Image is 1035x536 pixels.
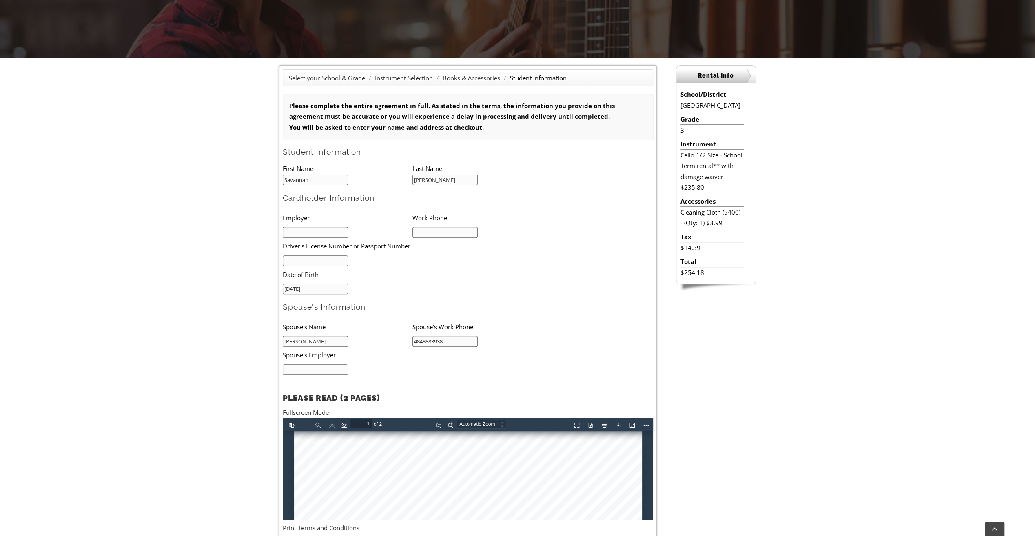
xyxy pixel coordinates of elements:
li: First Name [283,163,412,174]
li: Last Name [412,163,542,174]
input: Page [68,2,90,11]
li: [GEOGRAPHIC_DATA] [680,100,744,111]
li: 3 [680,125,744,135]
h2: Cardholder Information [283,193,653,203]
li: $14.39 [680,242,744,253]
li: School/District [680,89,744,100]
a: Select your School & Grade [289,74,365,82]
span: / [502,74,508,82]
li: Cleaning Cloth (5400) - (Qty: 1) $3.99 [680,207,744,228]
a: Print Terms and Conditions [283,524,359,532]
a: Instrument Selection [375,74,433,82]
li: Grade [680,114,744,125]
select: Zoom [174,2,232,11]
span: / [434,74,441,82]
li: Student Information [510,73,567,83]
span: / [367,74,373,82]
a: Books & Accessories [443,74,500,82]
li: Spouse's Work Phone [412,318,542,335]
li: Driver's License Number or Passport Number [283,238,516,255]
strong: PLEASE READ (2 PAGES) [283,393,380,402]
li: Spouse's Name [283,318,412,335]
li: Total [680,256,744,267]
h2: Spouse's Information [283,302,653,312]
a: Fullscreen Mode [283,408,329,416]
li: Work Phone [412,209,542,226]
li: Employer [283,209,412,226]
li: Tax [680,231,744,242]
li: $254.18 [680,267,744,278]
h2: Student Information [283,147,653,157]
h2: Rental Info [676,69,756,83]
div: Please complete the entire agreement in full. As stated in the terms, the information you provide... [283,94,653,139]
li: Accessories [680,196,744,207]
img: sidebar-footer.png [676,284,756,292]
li: Spouse's Employer [283,347,516,363]
li: Cello 1/2 Size - School Term rental** with damage waiver $235.80 [680,150,744,193]
li: Date of Birth [283,266,516,283]
li: Instrument [680,139,744,150]
span: of 2 [90,2,102,11]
